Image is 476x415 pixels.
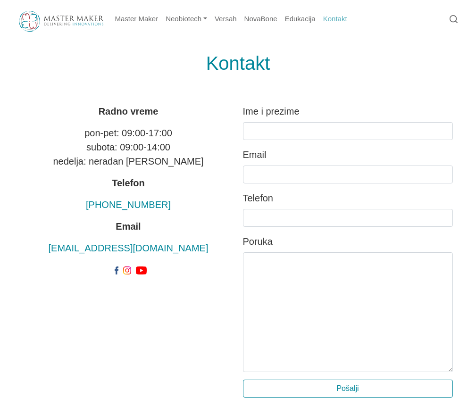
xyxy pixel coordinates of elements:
a: Master Maker [111,10,162,28]
strong: Email [116,221,141,232]
label: Poruka [243,234,453,249]
a: NovaBone [241,10,281,28]
img: Master Maker [19,11,104,32]
a: [PHONE_NUMBER] [86,199,171,210]
a: Kontakt [319,10,351,28]
label: Telefon [243,191,453,205]
label: Ime i prezime [243,104,453,118]
a: [EMAIL_ADDRESS][DOMAIN_NAME] [49,243,209,253]
h1: Kontakt [19,52,458,75]
a: Neobiotech [162,10,211,28]
a: Versah [211,10,241,28]
strong: Radno vreme [99,106,159,116]
img: Facebook [115,266,119,274]
input: Pošalji [243,380,453,398]
img: Youtube [136,266,147,274]
label: Email [243,148,453,162]
p: pon-pet: 09:00-17:00 subota: 09:00-14:00 nedelja: neradan [PERSON_NAME] [24,126,234,168]
a: Edukacija [281,10,319,28]
img: Instagram [123,266,131,274]
strong: Telefon [112,178,145,188]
